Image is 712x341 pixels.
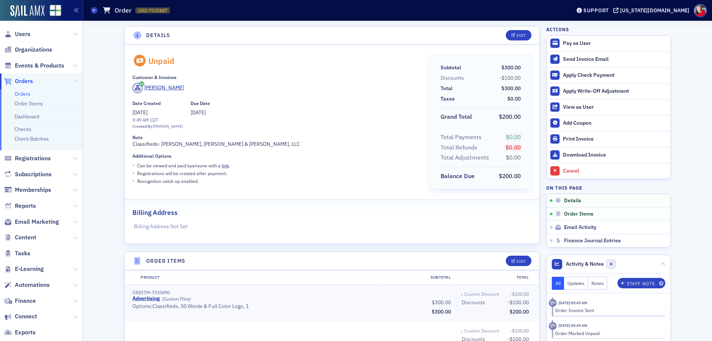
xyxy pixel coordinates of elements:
[558,300,587,305] time: 6/27/2025 09:49 AM
[4,265,44,273] a: E-Learning
[132,169,135,177] span: •
[606,259,616,269] span: 0
[132,101,161,106] div: Date Created
[378,275,456,281] div: Subtotal
[441,85,452,92] div: Total
[153,124,183,129] div: [PERSON_NAME]
[464,327,502,334] span: Custom Discount
[546,184,671,191] h4: On this page
[464,291,499,297] div: Custom Discount
[564,197,581,204] span: Details
[547,99,670,115] button: View as User
[191,101,210,106] div: Due Date
[441,95,455,103] div: Taxes
[547,67,670,83] button: Apply Check Payment
[613,8,692,13] button: [US_STATE][DOMAIN_NAME]
[132,124,153,129] span: Created By:
[132,153,171,159] div: Additional Options
[15,328,36,337] span: Exports
[501,85,521,92] span: $300.00
[547,83,670,99] button: Apply Write-Off Adjustment
[505,144,521,151] span: $0.00
[15,46,52,54] span: Organizations
[132,83,184,93] a: [PERSON_NAME]
[191,109,206,116] span: [DATE]
[14,91,30,97] a: Orders
[441,95,457,103] span: Taxes
[563,88,667,95] div: Apply Write-Off Adjustment
[517,259,526,263] div: Edit
[15,77,33,85] span: Orders
[583,7,609,14] div: Support
[506,30,531,40] button: Edit
[620,7,689,14] div: [US_STATE][DOMAIN_NAME]
[14,113,39,120] a: Dashboard
[15,265,44,273] span: E-Learning
[441,85,455,92] span: Total
[4,218,59,226] a: Email Marketing
[432,308,451,315] span: $300.00
[441,74,467,82] span: Discounts
[627,282,655,286] div: Staff Note
[564,237,621,244] span: Finance Journal Entries
[132,303,373,310] div: Options: Classifieds, 50 Words & Full Color Logo, 1
[137,162,230,169] p: Can be viewed and paid by anyone with a .
[563,152,667,158] div: Download Invoice
[499,75,521,81] span: -$100.00
[555,307,660,314] div: Order Invoice Sent
[441,143,477,152] div: Total Refunds
[138,7,167,14] span: ORD-7535887
[464,291,502,297] span: Custom Discount
[547,147,670,163] a: Download Invoice
[4,202,36,210] a: Reports
[510,291,529,297] span: -$100.00
[441,153,492,162] span: Total Adjustments
[4,281,50,289] a: Automations
[510,308,529,315] span: $200.00
[132,75,177,80] div: Customer & Invoicee
[461,292,463,298] span: ┌
[134,223,530,230] p: Billing Address Not Set
[563,136,667,142] div: Print Invoice
[441,133,484,142] span: Total Payments
[563,120,667,127] div: Add Coupon
[50,5,61,16] img: SailAMX
[15,30,30,38] span: Users
[15,297,36,305] span: Finance
[15,218,59,226] span: Email Marketing
[4,328,36,337] a: Exports
[132,161,135,169] span: •
[506,256,531,266] button: Edit
[144,84,184,92] div: [PERSON_NAME]
[162,296,191,302] div: (Custom Price)
[146,32,171,39] h4: Details
[15,281,50,289] span: Automations
[501,64,521,71] span: $300.00
[441,143,480,152] span: Total Refunds
[441,133,482,142] div: Total Payments
[441,153,489,162] div: Total Adjustments
[441,64,461,72] div: Subtotal
[10,5,44,17] img: SailAMX
[563,168,667,174] div: Cancel
[499,172,521,180] span: $200.00
[132,295,160,302] a: Advertising
[4,249,30,258] a: Tasks
[563,104,667,111] div: View as User
[14,135,49,142] a: Check Batches
[462,299,485,306] div: Discounts
[617,278,665,288] button: Staff Note
[441,112,472,121] div: Grand Total
[14,126,32,132] a: Checks
[564,224,596,231] span: Email Activity
[4,186,51,194] a: Memberships
[4,312,37,321] a: Connect
[15,62,64,70] span: Events & Products
[4,77,33,85] a: Orders
[564,277,588,290] button: Updates
[563,40,667,47] div: Pay as User
[4,62,64,70] a: Events & Products
[441,74,464,82] div: Discounts
[547,115,670,131] button: Add Coupon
